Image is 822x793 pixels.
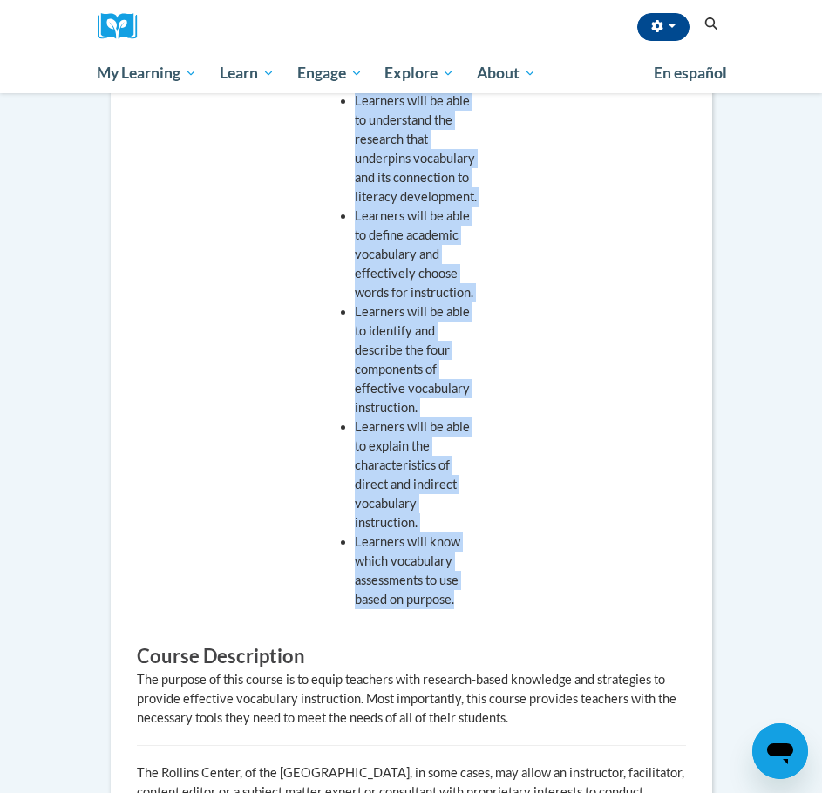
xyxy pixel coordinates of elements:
[297,63,363,84] span: Engage
[384,63,454,84] span: Explore
[465,53,547,93] a: About
[286,53,374,93] a: Engage
[98,13,150,40] a: Cox Campus
[137,670,686,728] div: The purpose of this course is to equip teachers with research-based knowledge and strategies to p...
[373,53,465,93] a: Explore
[208,53,286,93] a: Learn
[355,91,477,207] li: Learners will be able to understand the research that underpins vocabulary and its connection to ...
[637,13,690,41] button: Account Settings
[137,643,686,670] h3: Course Description
[698,14,724,35] button: Search
[355,207,477,302] li: Learners will be able to define academic vocabulary and effectively choose words for instruction.
[97,63,197,84] span: My Learning
[355,417,477,532] li: Learners will be able to explain the characteristics of direct and indirect vocabulary instruction.
[85,53,738,93] div: Main menu
[220,63,275,84] span: Learn
[654,64,727,82] span: En español
[477,63,536,84] span: About
[642,55,738,91] a: En español
[355,302,477,417] li: Learners will be able to identify and describe the four components of effective vocabulary instru...
[752,723,808,779] iframe: Button to launch messaging window
[355,532,477,609] li: Learners will know which vocabulary assessments to use based on purpose.
[86,53,209,93] a: My Learning
[98,13,150,40] img: Logo brand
